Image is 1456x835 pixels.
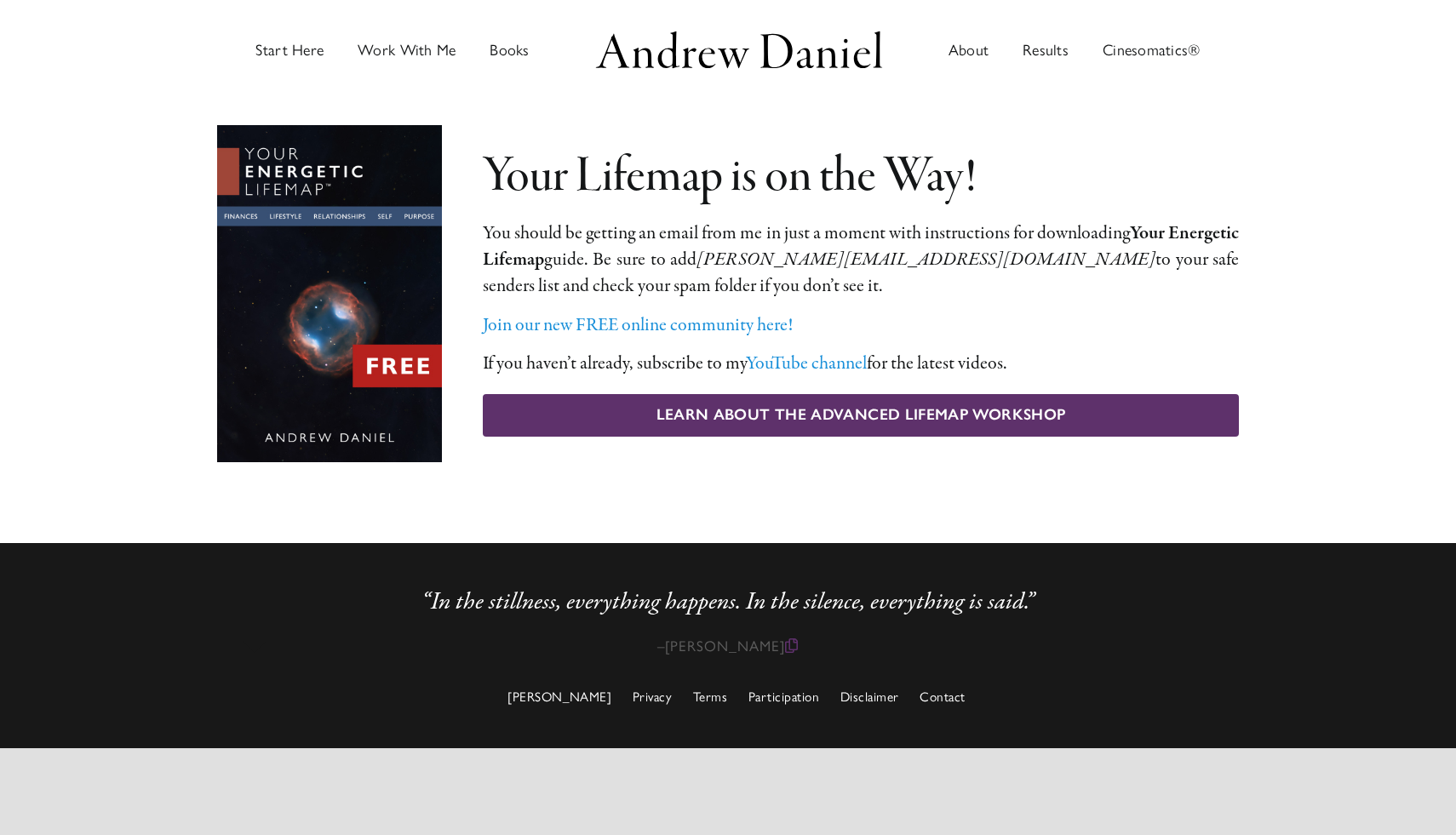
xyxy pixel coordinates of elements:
img: Andrew Daniel Logo [590,26,888,73]
a: Privacy [633,689,673,705]
span: About [949,43,989,58]
p: You should be get­ting an email from me in just a moment with instruc­tions for down­load­ing gui... [483,220,1239,299]
a: Start Here [255,3,324,97]
a: Work with Andrew in groups or private sessions [358,3,456,97]
a: Results [1023,3,1069,97]
a: Learn About The Advanced Lifemap Workshop [483,394,1239,437]
p: If you haven’t already, sub­scribe to my for the lat­est videos. [483,351,1239,377]
h2: Your Lifemap is on the Way! [483,152,1239,204]
a: Cinesomatics® [1103,3,1201,97]
a: About [949,3,989,97]
a: Terms [693,689,728,705]
img: energetic-lifemap-6x9-andrew-daniel-free-ebook [217,125,442,462]
a: YouTube chan­nel [746,351,867,376]
span: Start Here [255,43,324,58]
span: Learn About The Advanced Lifemap Workshop [656,406,1066,425]
span: Copy current quote [785,638,799,655]
span: Work With Me [358,43,456,58]
span: Cinesomatics® [1103,43,1201,58]
a: Join our new FREE online com­mu­ni­ty here! [483,312,793,338]
a: Contact [920,689,966,705]
a: Participation [748,689,820,705]
a: [PERSON_NAME] [507,689,611,705]
span: Books [490,43,529,58]
p: “In the still­ness, every­thing hap­pens. In the silence, every­thing is said.” [245,583,1211,617]
strong: Your Energetic Lifemap [483,220,1239,272]
a: Disclaimer [840,689,899,705]
span: Results [1023,43,1069,58]
a: Discover books written by Andrew Daniel [490,3,529,97]
em: [PERSON_NAME][EMAIL_ADDRESS][DOMAIN_NAME] [696,247,1155,272]
p: –[PERSON_NAME] [217,638,1239,654]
